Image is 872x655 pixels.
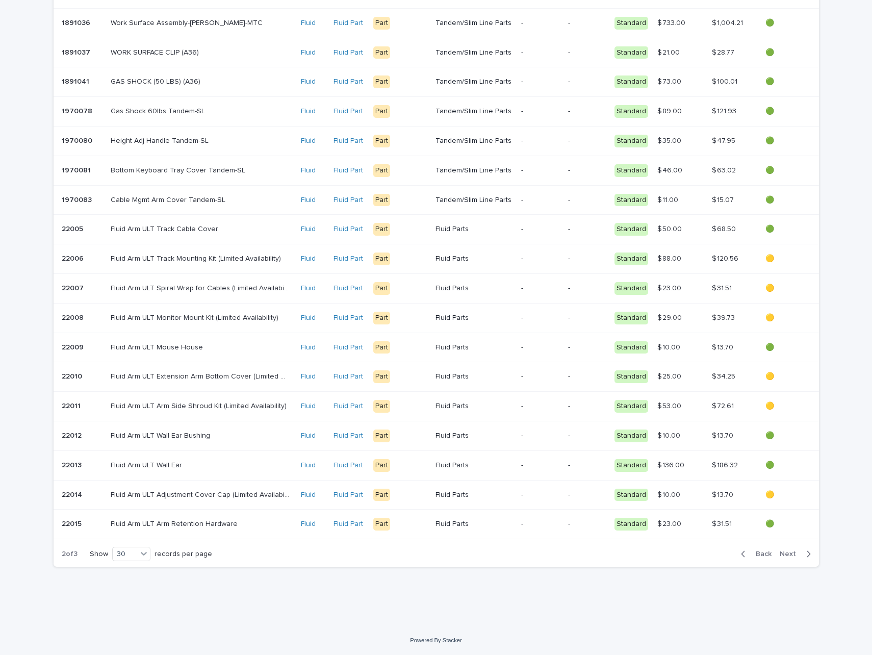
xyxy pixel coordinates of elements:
[765,78,803,86] p: 🟢
[568,520,606,528] p: -
[712,135,737,145] p: $ 47.95
[657,489,682,499] p: $ 10.00
[614,223,648,236] div: Standard
[54,510,819,539] tr: 2201522015 Fluid Arm ULT Arm Retention HardwareFluid Arm ULT Arm Retention Hardware Fluid Fluid P...
[111,223,220,234] p: Fluid Arm ULT Track Cable Cover
[712,75,739,86] p: $ 100.01
[765,402,803,411] p: 🟡
[301,78,316,86] a: Fluid
[521,343,560,352] p: -
[435,343,513,352] p: Fluid Parts
[54,97,819,127] tr: 19700781970078 Gas Shock 60lbs Tandem-SLGas Shock 60lbs Tandem-SL Fluid Fluid Part PartTandem/Sli...
[568,432,606,440] p: -
[657,312,684,322] p: $ 29.00
[334,48,363,57] a: Fluid Part
[712,341,735,352] p: $ 13.70
[373,194,390,207] div: Part
[301,343,316,352] a: Fluid
[657,459,686,470] p: $ 136.00
[301,491,316,499] a: Fluid
[657,341,682,352] p: $ 10.00
[373,282,390,295] div: Part
[568,461,606,470] p: -
[657,400,683,411] p: $ 53.00
[62,518,84,528] p: 22015
[568,372,606,381] p: -
[765,166,803,175] p: 🟢
[521,137,560,145] p: -
[111,194,227,205] p: Cable Mgmt Arm Cover Tandem-SL
[373,17,390,30] div: Part
[521,520,560,528] p: -
[657,46,682,57] p: $ 21.00
[712,282,734,293] p: $ 31.51
[435,19,513,28] p: Tandem/Slim Line Parts
[301,137,316,145] a: Fluid
[373,400,390,413] div: Part
[435,225,513,234] p: Fluid Parts
[62,164,93,175] p: 1970081
[54,450,819,480] tr: 2201322013 Fluid Arm ULT Wall EarFluid Arm ULT Wall Ear Fluid Fluid Part PartFluid Parts--Standar...
[435,166,513,175] p: Tandem/Slim Line Parts
[301,19,316,28] a: Fluid
[765,284,803,293] p: 🟡
[111,46,201,57] p: WORK SURFACE CLIP (A36)
[111,518,240,528] p: Fluid Arm ULT Arm Retention Hardware
[301,402,316,411] a: Fluid
[62,194,94,205] p: 1970083
[614,489,648,501] div: Standard
[334,196,363,205] a: Fluid Part
[765,461,803,470] p: 🟢
[568,78,606,86] p: -
[733,549,776,559] button: Back
[111,135,211,145] p: Height Adj Handle Tandem-SL
[54,67,819,97] tr: 18910411891041 GAS SHOCK (50 LBS) (A36)GAS SHOCK (50 LBS) (A36) Fluid Fluid Part PartTandem/Slim ...
[657,370,683,381] p: $ 25.00
[62,17,92,28] p: 1891036
[521,314,560,322] p: -
[712,430,735,440] p: $ 13.70
[301,196,316,205] a: Fluid
[614,75,648,88] div: Standard
[712,400,736,411] p: $ 72.61
[657,430,682,440] p: $ 10.00
[54,542,86,567] p: 2 of 3
[568,284,606,293] p: -
[62,459,84,470] p: 22013
[155,550,212,559] p: records per page
[301,225,316,234] a: Fluid
[111,430,212,440] p: Fluid Arm ULT Wall Ear Bushing
[62,223,85,234] p: 22005
[334,137,363,145] a: Fluid Part
[62,312,86,322] p: 22008
[521,19,560,28] p: -
[62,135,94,145] p: 1970080
[54,421,819,450] tr: 2201222012 Fluid Arm ULT Wall Ear BushingFluid Arm ULT Wall Ear Bushing Fluid Fluid Part PartFlui...
[657,105,684,116] p: $ 89.00
[614,312,648,324] div: Standard
[765,255,803,263] p: 🟡
[334,19,363,28] a: Fluid Part
[373,164,390,177] div: Part
[712,489,735,499] p: $ 13.70
[62,253,86,263] p: 22006
[765,19,803,28] p: 🟢
[614,518,648,531] div: Standard
[568,107,606,116] p: -
[657,75,683,86] p: $ 73.00
[750,550,772,558] span: Back
[568,137,606,145] p: -
[334,78,363,86] a: Fluid Part
[111,164,247,175] p: Bottom Keyboard Tray Cover Tandem-SL
[62,341,86,352] p: 22009
[62,282,86,293] p: 22007
[111,400,289,411] p: Fluid Arm ULT Arm Side Shroud Kit (Limited Availability)
[435,461,513,470] p: Fluid Parts
[334,343,363,352] a: Fluid Part
[334,520,363,528] a: Fluid Part
[614,46,648,59] div: Standard
[568,48,606,57] p: -
[765,48,803,57] p: 🟢
[334,255,363,263] a: Fluid Part
[568,166,606,175] p: -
